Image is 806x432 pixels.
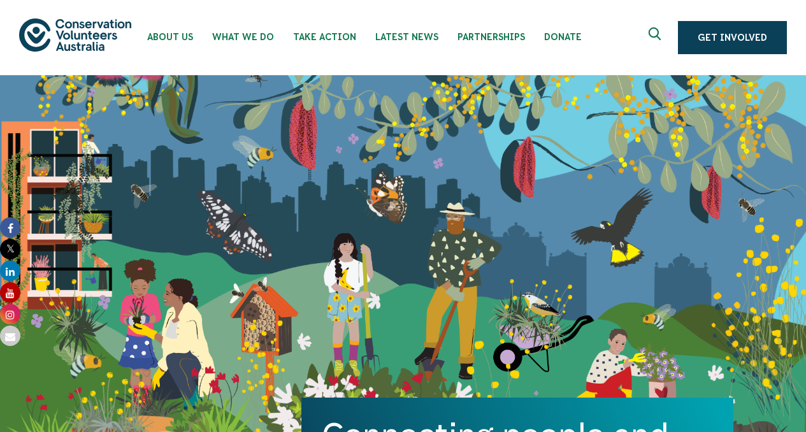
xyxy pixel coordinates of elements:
span: About Us [147,32,193,42]
span: Donate [544,32,582,42]
a: Get Involved [678,21,787,54]
span: Take Action [293,32,356,42]
img: logo.svg [19,18,131,51]
span: What We Do [212,32,274,42]
span: Partnerships [457,32,525,42]
button: Expand search box Close search box [641,22,672,53]
span: Expand search box [649,27,665,48]
span: Latest News [375,32,438,42]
